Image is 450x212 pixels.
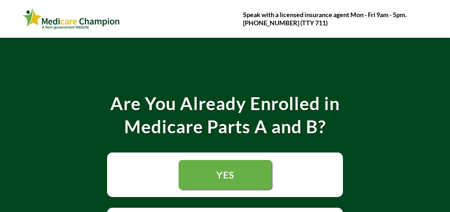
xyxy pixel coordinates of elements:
[110,93,340,114] strong: Are You Already Enrolled in
[179,160,272,190] a: YES
[243,11,407,19] strong: Speak with a licensed insurance agent Mon - Fri 9am - 5pm.
[243,19,328,27] strong: [PHONE_NUMBER] (TTY 711)
[124,116,326,137] strong: Medicare Parts A and B?
[22,7,120,31] img: Webinar
[216,169,234,181] span: YES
